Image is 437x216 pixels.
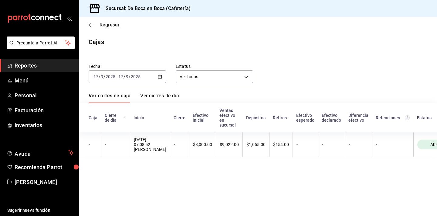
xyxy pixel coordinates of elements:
[129,74,130,79] span: /
[322,142,341,147] div: -
[16,40,65,46] span: Pregunta a Parrot AI
[116,74,117,79] span: -
[15,163,74,171] span: Recomienda Parrot
[376,142,410,147] div: -
[349,142,368,147] div: -
[124,115,126,120] svg: El número de cierre de día es consecutivo y consolida todos los cortes de caja previos en un únic...
[100,22,120,28] span: Regresar
[89,115,97,120] div: Caja
[176,70,253,83] div: Ver todos
[296,113,314,123] div: Efectivo esperado
[101,5,191,12] h3: Sucursal: De Boca en Boca (Cafetería)
[174,142,185,147] div: -
[93,74,99,79] input: --
[193,142,212,147] div: $3,000.00
[193,113,212,123] div: Efectivo inicial
[246,142,266,147] div: $1,055.00
[15,76,74,85] span: Menú
[134,137,166,152] div: [DATE] 07:08:52 [PERSON_NAME]
[89,64,166,68] label: Fecha
[15,178,74,186] span: [PERSON_NAME]
[15,121,74,129] span: Inventarios
[15,106,74,114] span: Facturación
[4,44,75,51] a: Pregunta a Parrot AI
[99,74,100,79] span: /
[134,115,166,120] div: Inicio
[89,37,104,47] div: Cajas
[67,16,72,21] button: open_drawer_menu
[105,74,116,79] input: ----
[89,93,130,103] a: Ver cortes de caja
[89,22,120,28] button: Regresar
[348,113,368,123] div: Diferencia efectivo
[7,37,75,49] button: Pregunta a Parrot AI
[105,113,126,123] div: Cierre de día
[100,74,103,79] input: --
[7,207,74,214] span: Sugerir nueva función
[126,74,129,79] input: --
[124,74,125,79] span: /
[322,113,341,123] div: Efectivo declarado
[220,142,239,147] div: $9,022.00
[246,115,266,120] div: Depósitos
[130,74,141,79] input: ----
[273,142,289,147] div: $154.00
[15,91,74,99] span: Personal
[405,115,410,120] svg: Total de retenciones de propinas registradas
[273,115,289,120] div: Retiros
[15,61,74,70] span: Reportes
[15,149,66,156] span: Ayuda
[296,142,314,147] div: -
[219,108,239,127] div: Ventas efectivo en sucursal
[89,93,179,103] div: navigation tabs
[103,74,105,79] span: /
[89,142,97,147] div: -
[376,115,410,120] div: Retenciones
[174,115,185,120] div: Cierre
[118,74,124,79] input: --
[140,93,179,103] a: Ver cierres de día
[105,142,126,147] div: -
[176,64,253,68] label: Estatus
